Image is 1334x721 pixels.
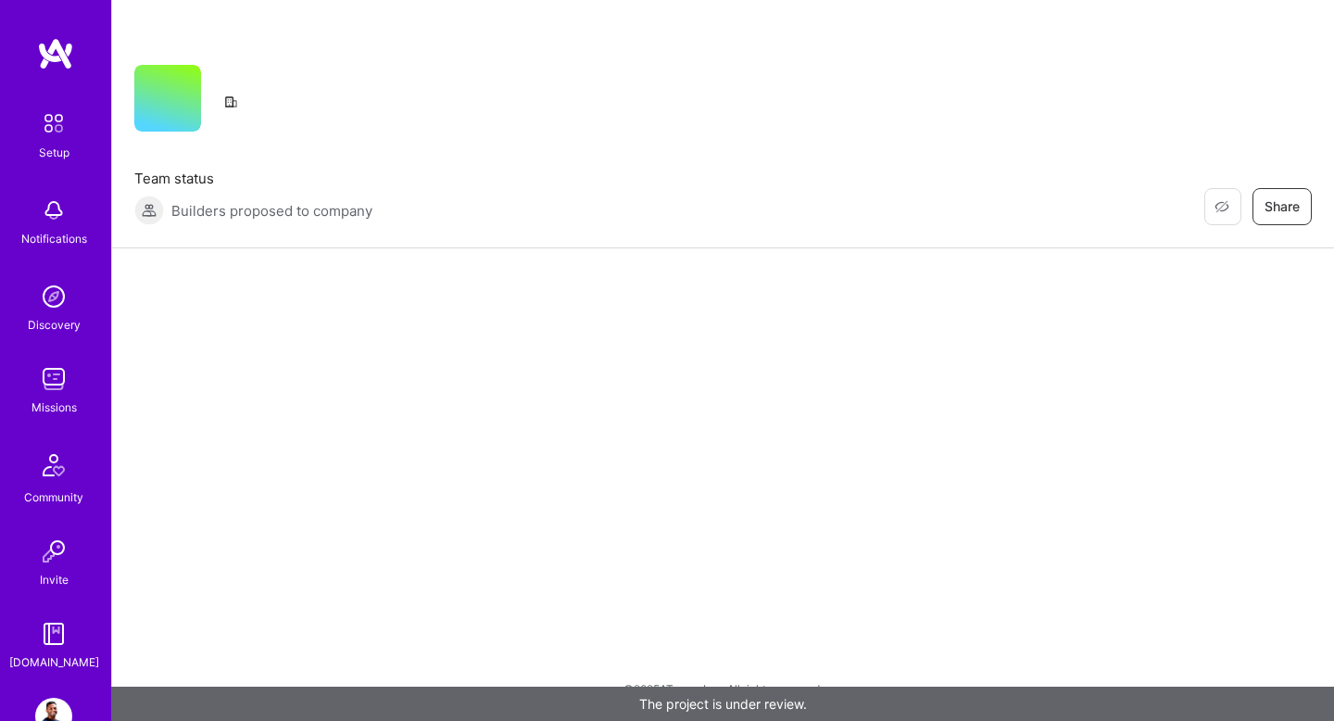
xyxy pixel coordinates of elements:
i: icon EyeClosed [1214,199,1229,214]
img: Builders proposed to company [134,196,164,225]
img: bell [35,192,72,229]
img: setup [34,104,73,143]
img: discovery [35,278,72,315]
i: icon CompanyGray [223,95,238,109]
div: Notifications [21,229,87,248]
span: Builders proposed to company [171,201,372,221]
img: teamwork [35,360,72,398]
img: logo [37,37,74,70]
img: guide book [35,615,72,652]
img: Invite [35,533,72,570]
div: Missions [31,398,77,417]
div: [DOMAIN_NAME] [9,652,99,672]
div: Invite [40,570,69,589]
div: Discovery [28,315,81,335]
span: Team status [134,169,372,188]
span: Share [1265,197,1300,216]
button: Share [1252,188,1312,225]
img: Community [31,443,76,487]
div: Community [24,487,83,507]
div: Setup [39,143,69,162]
div: The project is under review. [111,687,1334,721]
